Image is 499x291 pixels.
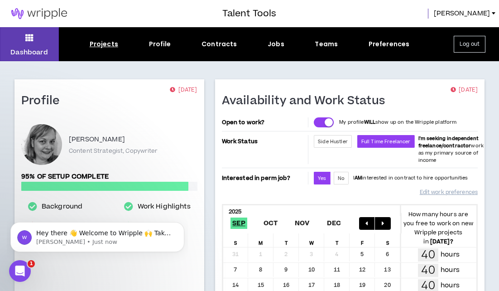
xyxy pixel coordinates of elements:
p: Open to work? [222,119,307,126]
span: Dec [325,218,343,229]
h3: Talent Tools [222,7,276,20]
span: 1 [28,260,35,267]
a: Work Highlights [138,201,191,212]
p: [DATE] [451,86,478,95]
div: S [223,233,249,247]
span: work as my primary source of income [418,135,484,164]
h1: Profile [21,94,67,108]
iframe: Intercom live chat [9,260,31,282]
p: Interested in perm job? [222,172,307,184]
div: Projects [90,39,118,49]
p: My profile show up on the Wripple platform [339,119,456,126]
div: T [273,233,299,247]
div: EVELYN C. [21,124,62,165]
p: How many hours are you free to work on new Wripple projects in [400,210,476,246]
span: Yes [318,175,326,182]
a: Edit work preferences [420,184,478,200]
div: T [324,233,350,247]
p: [PERSON_NAME] [69,134,125,145]
div: Profile [149,39,171,49]
div: S [375,233,400,247]
button: Log out [454,36,485,53]
b: [DATE] ? [430,238,453,246]
div: Jobs [268,39,284,49]
iframe: Intercom notifications message [7,203,188,267]
b: I'm seeking independent freelance/contractor [418,135,479,149]
div: W [299,233,324,247]
b: 2025 [229,208,242,216]
p: I interested in contract to hire opportunities [353,175,468,182]
div: F [350,233,375,247]
span: Oct [262,218,280,229]
p: 95% of setup complete [21,172,197,182]
span: [PERSON_NAME] [434,9,490,19]
h1: Availability and Work Status [222,94,392,108]
strong: WILL [364,119,376,126]
p: Content Strategist, Copywriter [69,147,158,155]
p: [DATE] [170,86,197,95]
span: Sep [230,218,247,229]
div: Contracts [202,39,237,49]
span: No [338,175,345,182]
div: M [248,233,273,247]
div: Teams [315,39,338,49]
p: hours [441,250,460,260]
span: Nov [293,218,312,229]
p: hours [441,281,460,291]
strong: AM [355,175,362,181]
span: Side Hustler [318,138,348,145]
div: Preferences [369,39,410,49]
a: Background [42,201,82,212]
p: Dashboard [10,48,48,57]
p: Work Status [222,135,307,148]
p: hours [441,265,460,275]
